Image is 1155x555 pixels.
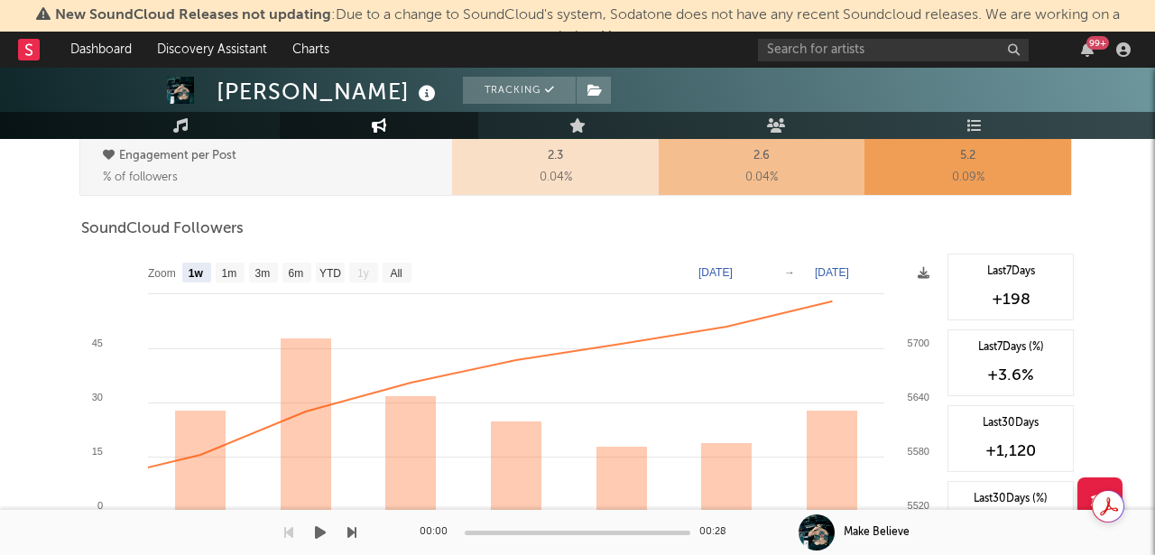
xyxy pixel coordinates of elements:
text: 5700 [908,338,929,348]
text: → [784,266,795,279]
div: 99 + [1086,36,1109,50]
text: 3m [255,267,271,280]
text: 1m [222,267,237,280]
p: Engagement per Post [103,145,448,167]
div: +1,120 [957,440,1064,462]
div: 00:28 [699,522,735,543]
text: 5640 [908,392,929,402]
span: New SoundCloud Releases not updating [55,8,331,23]
p: 2.6 [753,145,770,167]
text: 45 [92,338,103,348]
div: Last 30 Days (%) [957,491,1064,507]
a: Discovery Assistant [144,32,280,68]
text: [DATE] [815,266,849,279]
span: 0.04 % [540,167,572,189]
input: Search for artists [758,39,1029,61]
a: Charts [280,32,342,68]
span: : Due to a change to SoundCloud's system, Sodatone does not have any recent Soundcloud releases. ... [55,8,1120,44]
div: Make Believe [844,524,910,541]
text: 6m [289,267,304,280]
span: SoundCloud Followers [81,218,244,240]
text: 15 [92,446,103,457]
div: Last 30 Days [957,415,1064,431]
text: 30 [92,392,103,402]
div: [PERSON_NAME] [217,77,440,106]
text: 5520 [908,500,929,511]
text: [DATE] [698,266,733,279]
p: 2.3 [548,145,563,167]
button: Tracking [463,77,576,104]
div: Last 7 Days [957,264,1064,280]
button: 99+ [1081,42,1094,57]
div: +3.6 % [957,365,1064,386]
text: 0 [97,500,103,511]
span: Dismiss [601,30,612,44]
text: Zoom [148,267,176,280]
span: 0.09 % [952,167,984,189]
div: 00:00 [420,522,456,543]
text: 1y [357,267,369,280]
text: All [390,267,402,280]
p: 5.2 [960,145,975,167]
text: YTD [319,267,341,280]
span: % of followers [103,171,178,183]
text: 5580 [908,446,929,457]
a: Dashboard [58,32,144,68]
text: 1w [189,267,204,280]
span: 0.04 % [745,167,778,189]
div: +198 [957,289,1064,310]
div: Last 7 Days (%) [957,339,1064,356]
